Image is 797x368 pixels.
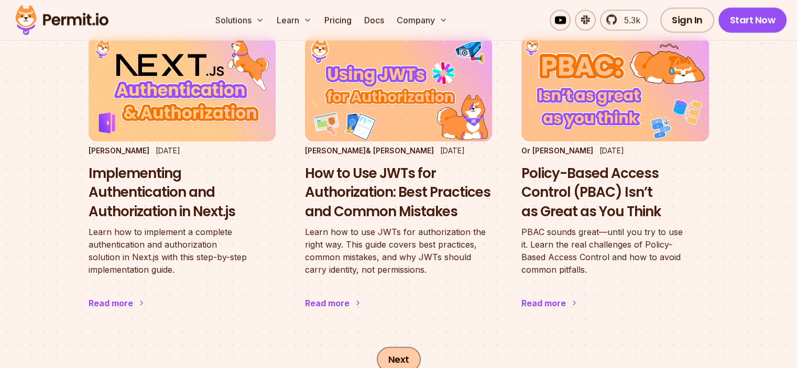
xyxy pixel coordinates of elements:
p: [PERSON_NAME] [89,146,149,156]
p: Learn how to implement a complete authentication and authorization solution in Next.js with this ... [89,225,276,275]
button: Learn [272,9,316,30]
div: Read more [305,296,350,309]
h3: How to Use JWTs for Authorization: Best Practices and Common Mistakes [305,164,492,220]
span: 5.3k [618,14,640,26]
time: [DATE] [440,146,465,155]
p: Or [PERSON_NAME] [521,146,593,156]
a: 5.3k [600,9,648,30]
a: Pricing [320,9,356,30]
h3: Policy-Based Access Control (PBAC) Isn’t as Great as You Think [521,164,708,220]
a: How to Use JWTs for Authorization: Best Practices and Common Mistakes[PERSON_NAME]& [PERSON_NAME]... [305,36,492,329]
img: Policy-Based Access Control (PBAC) Isn’t as Great as You Think [521,36,708,141]
a: Start Now [718,7,787,32]
a: Docs [360,9,388,30]
a: Policy-Based Access Control (PBAC) Isn’t as Great as You ThinkOr [PERSON_NAME][DATE]Policy-Based ... [521,36,708,329]
time: [DATE] [156,146,180,155]
img: Implementing Authentication and Authorization in Next.js [89,36,276,141]
a: Sign In [660,7,714,32]
img: How to Use JWTs for Authorization: Best Practices and Common Mistakes [305,36,492,141]
button: Solutions [211,9,268,30]
p: PBAC sounds great—until you try to use it. Learn the real challenges of Policy-Based Access Contr... [521,225,708,275]
h3: Implementing Authentication and Authorization in Next.js [89,164,276,220]
button: Company [392,9,452,30]
a: Implementing Authentication and Authorization in Next.js[PERSON_NAME][DATE]Implementing Authentic... [89,36,276,329]
div: Read more [521,296,566,309]
img: Permit logo [10,2,113,38]
div: Read more [89,296,133,309]
p: Learn how to use JWTs for authorization the right way. This guide covers best practices, common m... [305,225,492,275]
p: [PERSON_NAME] & [PERSON_NAME] [305,146,434,156]
time: [DATE] [599,146,624,155]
